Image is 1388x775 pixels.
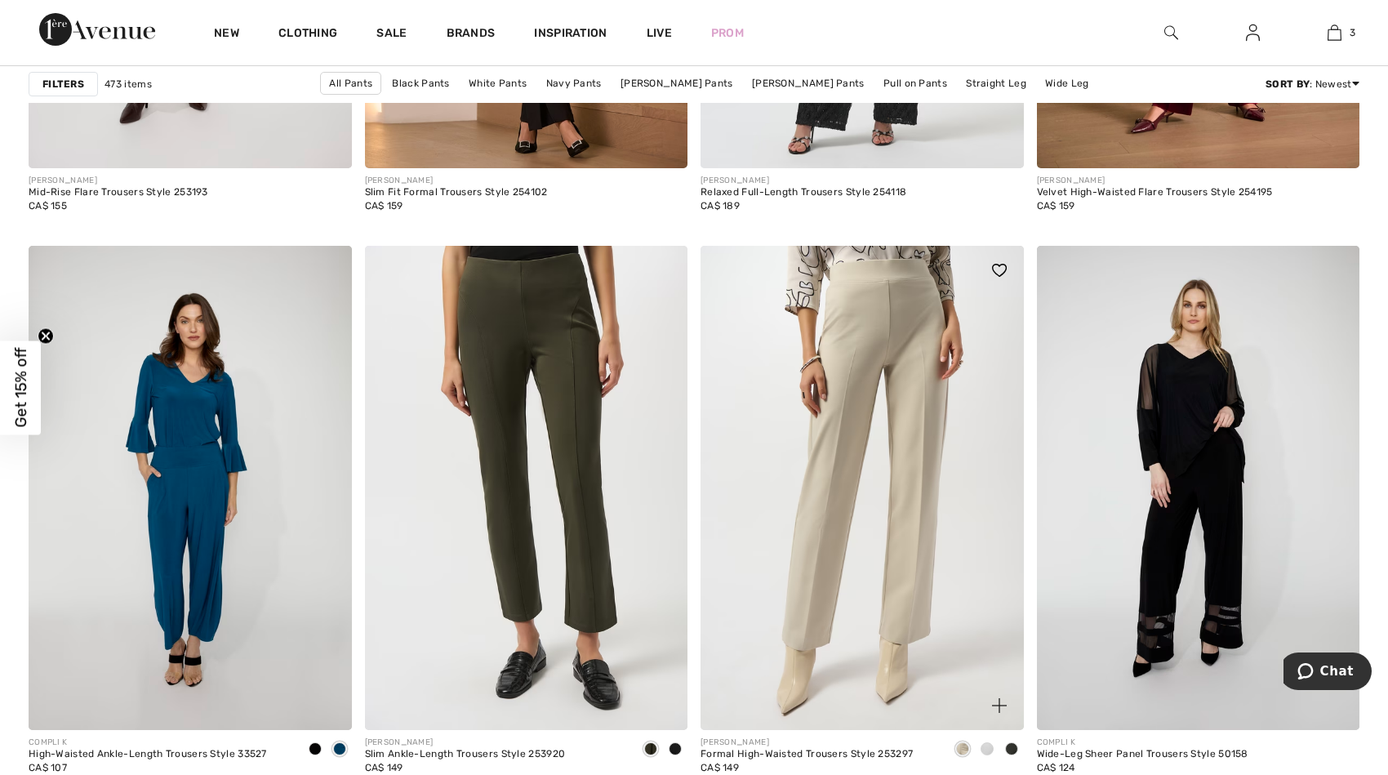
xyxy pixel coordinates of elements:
div: Mid-Rise Flare Trousers Style 253193 [29,187,208,198]
a: Black Pants [384,73,457,94]
a: Pull on Pants [875,73,955,94]
img: High-Waisted Ankle-Length Trousers Style 33527. Black [29,246,352,730]
img: My Info [1246,23,1260,42]
a: [PERSON_NAME] Pants [744,73,873,94]
div: [PERSON_NAME] [365,737,566,749]
button: Close teaser [38,327,54,344]
img: Wide-Leg Sheer Panel Trousers Style 50158. Black [1037,246,1360,730]
iframe: Opens a widget where you can chat to one of our agents [1283,653,1372,693]
span: 3 [1350,25,1355,40]
span: CA$ 159 [365,200,403,212]
span: CA$ 107 [29,762,67,773]
div: Moonstone [950,737,975,764]
div: Slim Fit Formal Trousers Style 254102 [365,187,548,198]
div: Avocado [638,737,663,764]
a: 3 [1294,23,1374,42]
div: Slim Ankle-Length Trousers Style 253920 [365,749,566,760]
a: All Pants [320,72,381,95]
strong: Filters [42,77,84,91]
div: Formal High-Waisted Trousers Style 253297 [701,749,913,760]
div: [PERSON_NAME] [29,175,208,187]
img: search the website [1164,23,1178,42]
span: CA$ 149 [365,762,403,773]
div: COMPLI K [1037,737,1248,749]
a: Sign In [1233,23,1273,43]
a: Navy Pants [538,73,610,94]
a: Brands [447,26,496,43]
a: White Pants [460,73,535,94]
div: COMPLI K [29,737,267,749]
span: CA$ 124 [1037,762,1075,773]
div: Teal [327,737,352,764]
div: [PERSON_NAME] [701,737,913,749]
div: Wide-Leg Sheer Panel Trousers Style 50158 [1037,749,1248,760]
img: Formal High-Waisted Trousers Style 253297. Vanilla 30 [701,246,1024,730]
div: Black [303,737,327,764]
div: [PERSON_NAME] [1037,175,1273,187]
a: Straight Leg [958,73,1034,94]
img: My Bag [1328,23,1341,42]
div: [PERSON_NAME] [365,175,548,187]
div: Vanilla 30 [975,737,999,764]
span: CA$ 155 [29,200,67,212]
div: [PERSON_NAME] [701,175,906,187]
div: Black [663,737,687,764]
a: Wide Leg [1037,73,1097,94]
span: CA$ 149 [701,762,739,773]
a: New [214,26,239,43]
img: 1ère Avenue [39,13,155,46]
img: Slim Ankle-Length Trousers Style 253920. Black [365,246,688,730]
strong: Sort By [1266,78,1310,90]
a: [PERSON_NAME] Pants [612,73,741,94]
div: Relaxed Full-Length Trousers Style 254118 [701,187,906,198]
span: 473 items [105,77,152,91]
span: Inspiration [534,26,607,43]
a: Sale [376,26,407,43]
div: : Newest [1266,77,1359,91]
span: CA$ 189 [701,200,740,212]
div: High-Waisted Ankle-Length Trousers Style 33527 [29,749,267,760]
div: Grey melange [999,737,1024,764]
a: Prom [711,24,744,42]
img: heart_black_full.svg [992,264,1007,277]
div: Velvet High-Waisted Flare Trousers Style 254195 [1037,187,1273,198]
span: Get 15% off [11,348,30,428]
a: Clothing [278,26,337,43]
a: Live [647,24,672,42]
span: CA$ 159 [1037,200,1075,212]
img: plus_v2.svg [992,698,1007,713]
